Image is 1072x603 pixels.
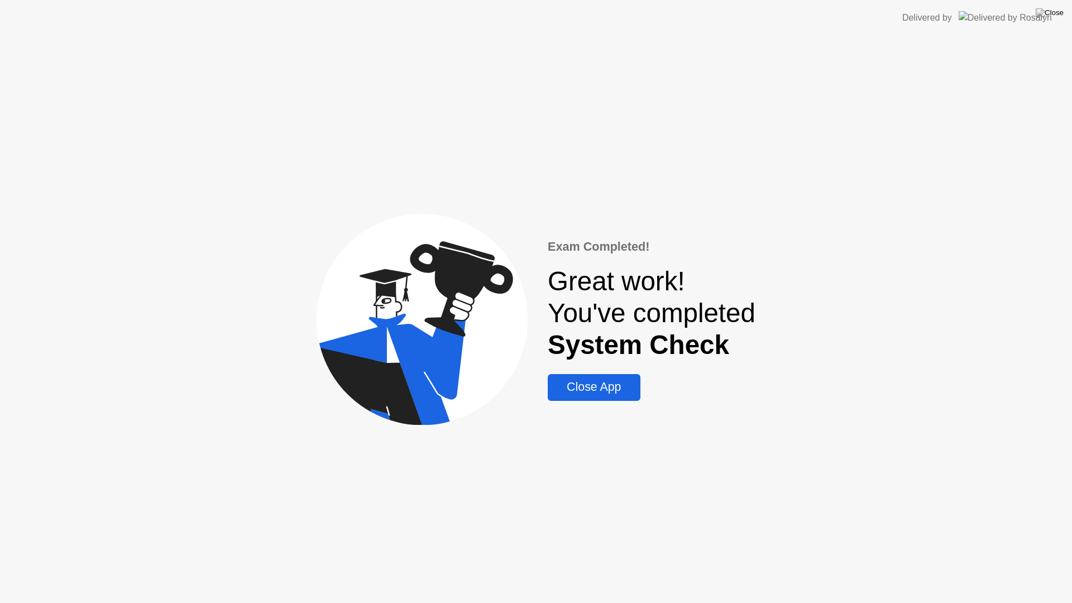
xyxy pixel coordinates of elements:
[548,330,729,360] b: System Check
[902,11,952,25] div: Delivered by
[548,238,755,256] div: Exam Completed!
[959,11,1052,24] img: Delivered by Rosalyn
[551,380,636,394] div: Close App
[1036,8,1064,17] img: Close
[548,265,755,361] div: Great work! You've completed
[548,374,640,401] button: Close App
